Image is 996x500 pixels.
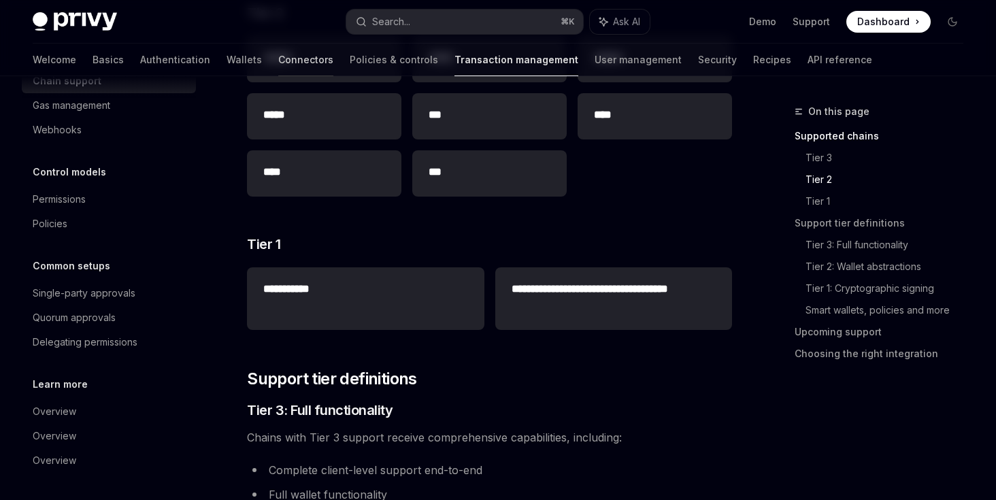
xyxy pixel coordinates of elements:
[22,281,196,305] a: Single-party approvals
[806,234,974,256] a: Tier 3: Full functionality
[93,44,124,76] a: Basics
[247,461,732,480] li: Complete client-level support end-to-end
[795,125,974,147] a: Supported chains
[247,368,417,390] span: Support tier definitions
[33,403,76,420] div: Overview
[350,44,438,76] a: Policies & controls
[806,169,974,190] a: Tier 2
[278,44,333,76] a: Connectors
[140,44,210,76] a: Authentication
[793,15,830,29] a: Support
[247,401,393,420] span: Tier 3: Full functionality
[22,330,196,354] a: Delegating permissions
[795,212,974,234] a: Support tier definitions
[22,212,196,236] a: Policies
[808,44,872,76] a: API reference
[753,44,791,76] a: Recipes
[22,118,196,142] a: Webhooks
[454,44,578,76] a: Transaction management
[806,190,974,212] a: Tier 1
[33,376,88,393] h5: Learn more
[806,299,974,321] a: Smart wallets, policies and more
[942,11,963,33] button: Toggle dark mode
[33,285,135,301] div: Single-party approvals
[33,452,76,469] div: Overview
[33,122,82,138] div: Webhooks
[247,428,732,447] span: Chains with Tier 3 support receive comprehensive capabilities, including:
[795,321,974,343] a: Upcoming support
[33,12,117,31] img: dark logo
[22,93,196,118] a: Gas management
[33,216,67,232] div: Policies
[806,147,974,169] a: Tier 3
[561,16,575,27] span: ⌘ K
[33,191,86,207] div: Permissions
[22,187,196,212] a: Permissions
[806,256,974,278] a: Tier 2: Wallet abstractions
[227,44,262,76] a: Wallets
[613,15,640,29] span: Ask AI
[846,11,931,33] a: Dashboard
[372,14,410,30] div: Search...
[33,428,76,444] div: Overview
[857,15,910,29] span: Dashboard
[33,258,110,274] h5: Common setups
[806,278,974,299] a: Tier 1: Cryptographic signing
[33,44,76,76] a: Welcome
[33,334,137,350] div: Delegating permissions
[795,343,974,365] a: Choosing the right integration
[22,424,196,448] a: Overview
[808,103,869,120] span: On this page
[33,164,106,180] h5: Control models
[247,235,280,254] span: Tier 1
[698,44,737,76] a: Security
[595,44,682,76] a: User management
[22,399,196,424] a: Overview
[33,310,116,326] div: Quorum approvals
[22,305,196,330] a: Quorum approvals
[749,15,776,29] a: Demo
[346,10,582,34] button: Search...⌘K
[22,448,196,473] a: Overview
[590,10,650,34] button: Ask AI
[33,97,110,114] div: Gas management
